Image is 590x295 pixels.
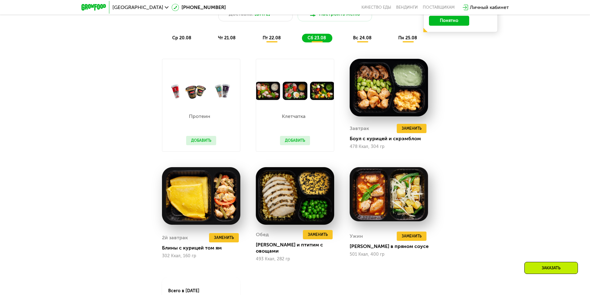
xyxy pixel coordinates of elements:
[186,114,213,119] p: Протеин
[350,243,433,249] div: [PERSON_NAME] в пряном соусе
[280,114,307,119] p: Клетчатка
[218,35,236,41] span: чт 21.08
[361,5,391,10] a: Качество еды
[524,262,578,274] div: Заказать
[402,233,422,239] span: Заменить
[256,257,334,262] div: 493 Ккал, 282 гр
[308,232,328,238] span: Заменить
[429,16,469,26] button: Понятно
[350,136,433,142] div: Боул с курицей и скрэмблом
[256,242,339,254] div: [PERSON_NAME] и птитим с овощами
[112,5,163,10] span: [GEOGRAPHIC_DATA]
[397,232,426,241] button: Заменить
[209,233,239,242] button: Заменить
[398,35,417,41] span: пн 25.08
[397,124,426,133] button: Заменить
[214,235,234,241] span: Заменить
[303,230,333,239] button: Заменить
[350,144,428,149] div: 478 Ккал, 304 гр
[308,35,326,41] span: сб 23.08
[186,136,216,145] button: Добавить
[402,125,422,132] span: Заменить
[162,254,240,258] div: 302 Ккал, 160 гр
[263,35,281,41] span: пт 22.08
[350,124,369,133] div: Завтрак
[350,252,428,257] div: 501 Ккал, 400 гр
[256,230,269,239] div: Обед
[470,4,509,11] div: Личный кабинет
[350,232,363,241] div: Ужин
[162,233,188,242] div: 2й завтрак
[162,245,245,251] div: Блины с курицей том ям
[172,35,191,41] span: ср 20.08
[423,5,455,10] div: поставщикам
[396,5,418,10] a: Вендинги
[172,4,226,11] a: [PHONE_NUMBER]
[280,136,310,145] button: Добавить
[353,35,372,41] span: вс 24.08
